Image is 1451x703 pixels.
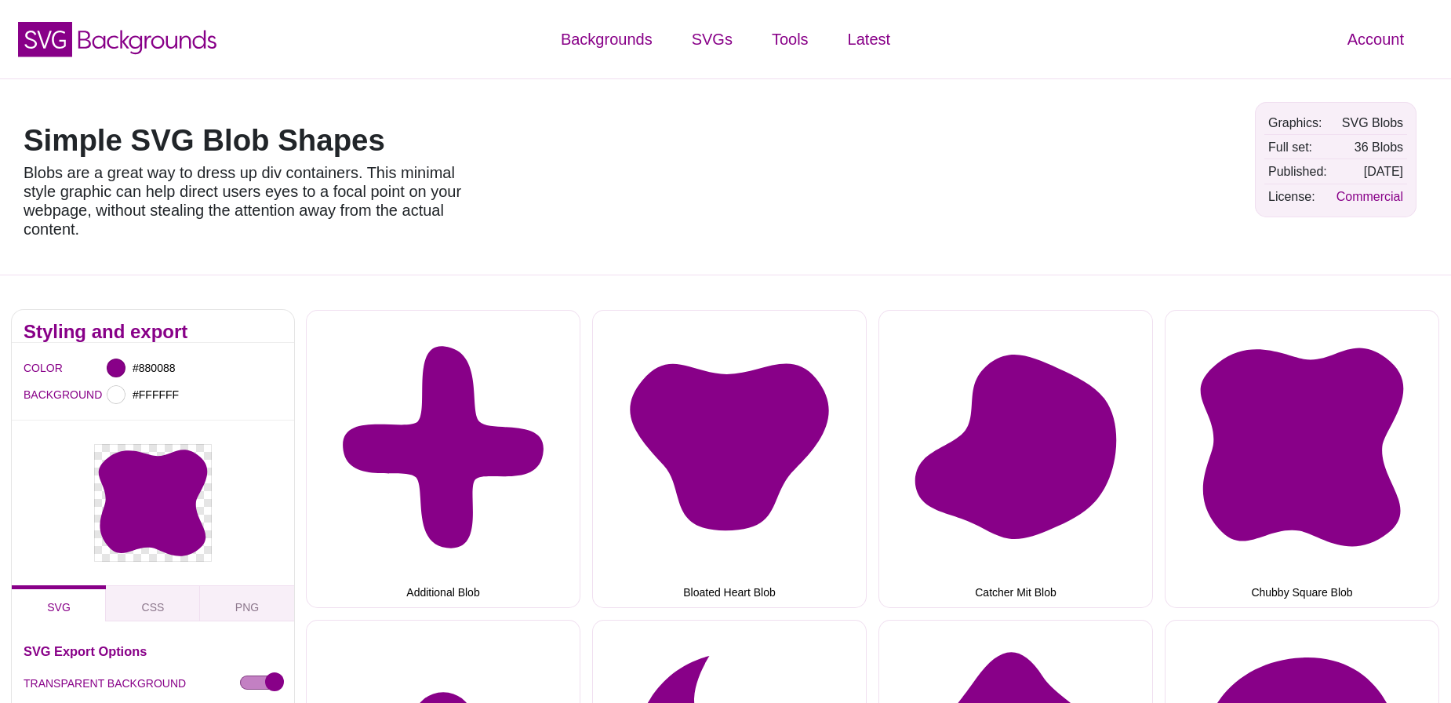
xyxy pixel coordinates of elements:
h3: SVG Export Options [24,645,282,657]
p: Blobs are a great way to dress up div containers. This minimal style graphic can help direct user... [24,163,471,239]
td: Published: [1264,160,1331,183]
button: CSS [106,585,200,621]
td: SVG Blobs [1333,111,1407,134]
td: Full set: [1264,136,1331,158]
span: CSS [142,601,165,614]
button: PNG [200,585,294,621]
label: TRANSPARENT BACKGROUND [24,673,186,694]
td: License: [1264,185,1331,208]
h2: Styling and export [24,326,282,338]
a: Backgrounds [541,16,672,63]
button: Additional Blob [306,310,580,608]
button: Chubby Square Blob [1165,310,1439,608]
td: Graphics: [1264,111,1331,134]
a: SVGs [672,16,752,63]
label: COLOR [24,358,43,378]
td: 36 Blobs [1333,136,1407,158]
button: Bloated Heart Blob [592,310,867,608]
td: [DATE] [1333,160,1407,183]
label: BACKGROUND [24,384,43,405]
a: Tools [752,16,828,63]
h1: Simple SVG Blob Shapes [24,126,471,155]
button: Catcher Mit Blob [878,310,1153,608]
a: Latest [828,16,910,63]
a: Account [1328,16,1424,63]
a: Commercial [1336,190,1403,203]
span: PNG [235,601,259,614]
